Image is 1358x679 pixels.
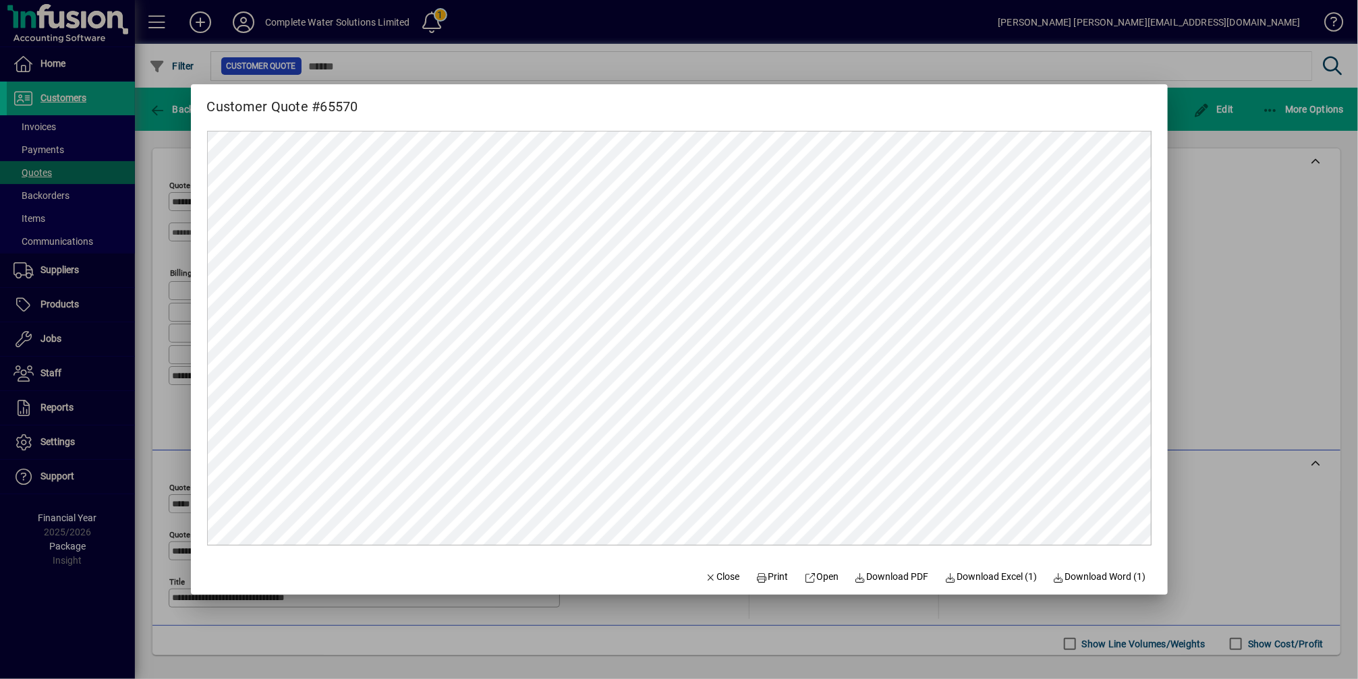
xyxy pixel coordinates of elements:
a: Download PDF [849,565,934,589]
button: Print [751,565,794,589]
span: Close [705,570,740,584]
span: Download Word (1) [1053,570,1146,584]
h2: Customer Quote #65570 [191,84,374,117]
span: Open [805,570,839,584]
button: Download Excel (1) [940,565,1043,589]
span: Print [756,570,789,584]
button: Close [700,565,745,589]
span: Download PDF [855,570,929,584]
button: Download Word (1) [1048,565,1152,589]
span: Download Excel (1) [945,570,1038,584]
a: Open [799,565,845,589]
